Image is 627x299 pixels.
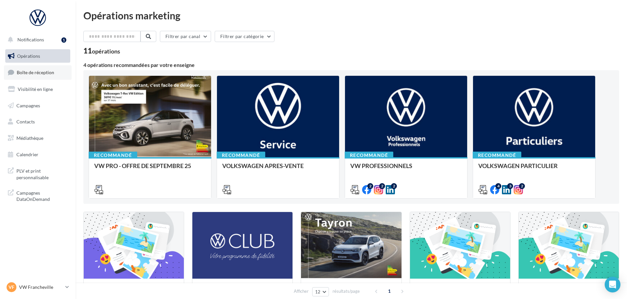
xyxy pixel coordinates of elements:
a: Boîte de réception [4,65,72,79]
div: Recommandé [473,152,521,159]
a: Médiathèque [4,131,72,145]
span: 1 [384,286,395,296]
span: Opérations [17,53,40,59]
p: VW Francheville [19,284,63,290]
span: Contacts [16,119,35,124]
span: PLV et print personnalisable [16,166,68,181]
button: Filtrer par catégorie [215,31,274,42]
div: 4 opérations recommandées par votre enseigne [83,62,619,68]
span: Notifications [17,37,44,42]
span: VF [9,284,14,290]
span: résultats/page [333,288,360,294]
div: 2 [379,183,385,189]
a: Campagnes [4,99,72,113]
button: Filtrer par canal [160,31,211,42]
div: VW PRO - OFFRE DE SEPTEMBRE 25 [94,162,206,176]
div: 2 [519,183,525,189]
div: Recommandé [345,152,393,159]
a: VF VW Francheville [5,281,70,293]
span: Médiathèque [16,135,43,141]
div: 2 [391,183,397,189]
div: Recommandé [217,152,265,159]
span: Campagnes DataOnDemand [16,188,68,203]
div: VOLKSWAGEN PARTICULIER [478,162,590,176]
span: Calendrier [16,152,38,157]
a: Calendrier [4,148,72,161]
div: Recommandé [89,152,137,159]
button: Notifications 1 [4,33,69,47]
a: PLV et print personnalisable [4,164,72,183]
div: 11 [83,47,120,54]
div: 3 [507,183,513,189]
div: 1 [61,37,66,43]
span: Campagnes [16,102,40,108]
div: 2 [367,183,373,189]
a: Opérations [4,49,72,63]
span: Boîte de réception [17,70,54,75]
div: opérations [92,48,120,54]
div: Open Intercom Messenger [605,277,620,292]
span: Visibilité en ligne [18,86,53,92]
a: Visibilité en ligne [4,82,72,96]
a: Campagnes DataOnDemand [4,186,72,205]
div: 4 [495,183,501,189]
span: 12 [315,289,321,294]
div: VOLKSWAGEN APRES-VENTE [222,162,334,176]
a: Contacts [4,115,72,129]
div: VW PROFESSIONNELS [350,162,462,176]
span: Afficher [294,288,309,294]
button: 12 [312,287,329,296]
div: Opérations marketing [83,11,619,20]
